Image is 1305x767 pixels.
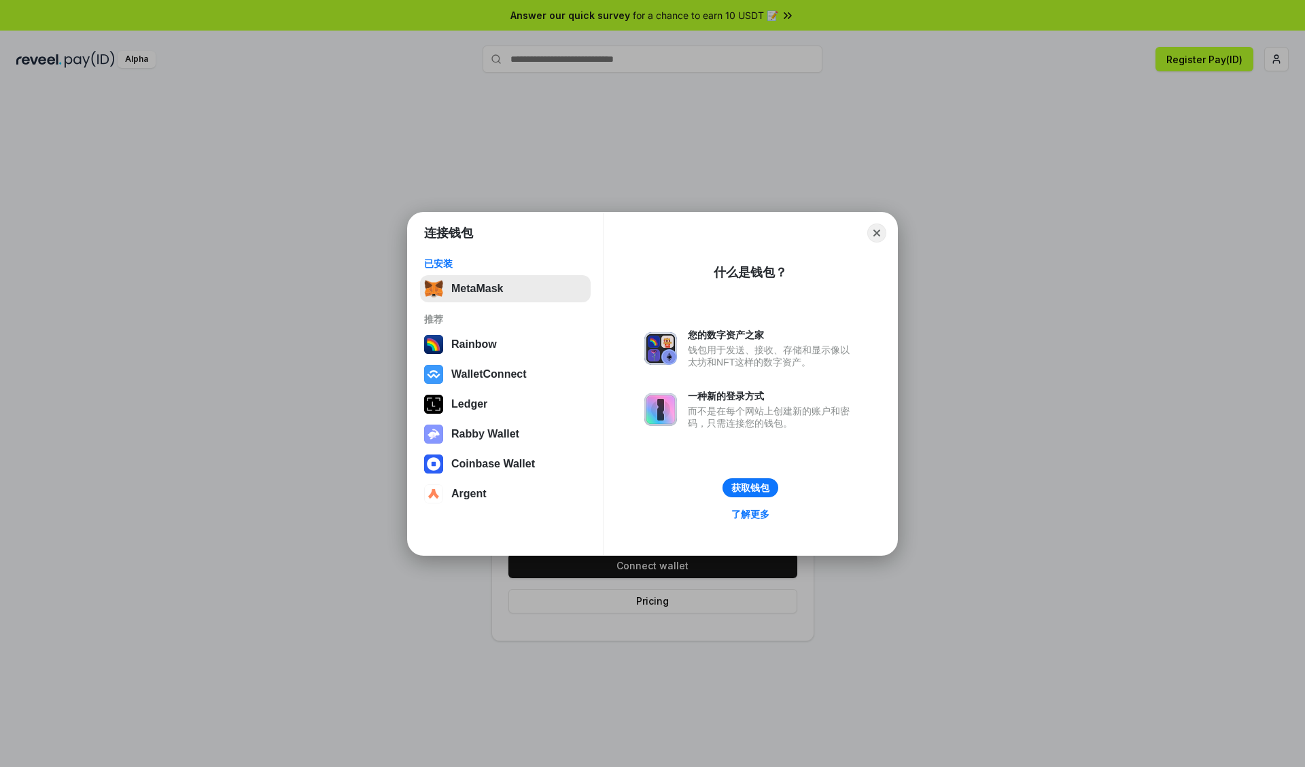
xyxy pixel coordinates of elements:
[420,450,591,478] button: Coinbase Wallet
[424,257,587,270] div: 已安装
[451,488,487,500] div: Argent
[424,395,443,414] img: svg+xml,%3Csvg%20xmlns%3D%22http%3A%2F%2Fwww.w3.org%2F2000%2Fsvg%22%20width%3D%2228%22%20height%3...
[420,480,591,507] button: Argent
[424,454,443,474] img: svg+xml,%3Csvg%20width%3D%2228%22%20height%3D%2228%22%20viewBox%3D%220%200%2028%2028%22%20fill%3D...
[424,335,443,354] img: svg+xml,%3Csvg%20width%3D%22120%22%20height%3D%22120%22%20viewBox%3D%220%200%20120%20120%22%20fil...
[420,361,591,388] button: WalletConnect
[451,458,535,470] div: Coinbase Wallet
[688,390,856,402] div: 一种新的登录方式
[688,329,856,341] div: 您的数字资产之家
[714,264,787,281] div: 什么是钱包？
[424,225,473,241] h1: 连接钱包
[420,331,591,358] button: Rainbow
[424,279,443,298] img: svg+xml,%3Csvg%20fill%3D%22none%22%20height%3D%2233%22%20viewBox%3D%220%200%2035%2033%22%20width%...
[723,478,778,497] button: 获取钱包
[424,313,587,325] div: 推荐
[644,393,677,426] img: svg+xml,%3Csvg%20xmlns%3D%22http%3A%2F%2Fwww.w3.org%2F2000%2Fsvg%22%20fill%3D%22none%22%20viewBox...
[424,365,443,384] img: svg+xml,%3Csvg%20width%3D%2228%22%20height%3D%2228%22%20viewBox%3D%220%200%2028%2028%22%20fill%3D...
[688,344,856,368] div: 钱包用于发送、接收、存储和显示像以太坊和NFT这样的数字资产。
[424,484,443,503] img: svg+xml,%3Csvg%20width%3D%2228%22%20height%3D%2228%22%20viewBox%3D%220%200%2028%2028%22%20fill%3D...
[451,398,487,410] div: Ledger
[644,332,677,365] img: svg+xml,%3Csvg%20xmlns%3D%22http%3A%2F%2Fwww.w3.org%2F2000%2Fsvg%22%20fill%3D%22none%22%20viewBox...
[731,482,769,494] div: 获取钱包
[731,508,769,520] div: 了解更多
[867,224,886,243] button: Close
[420,391,591,418] button: Ledger
[420,421,591,448] button: Rabby Wallet
[451,368,527,380] div: WalletConnect
[451,283,503,295] div: MetaMask
[688,405,856,429] div: 而不是在每个网站上创建新的账户和密码，只需连接您的钱包。
[723,505,778,523] a: 了解更多
[424,425,443,444] img: svg+xml,%3Csvg%20xmlns%3D%22http%3A%2F%2Fwww.w3.org%2F2000%2Fsvg%22%20fill%3D%22none%22%20viewBox...
[451,428,519,440] div: Rabby Wallet
[420,275,591,302] button: MetaMask
[451,338,497,351] div: Rainbow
